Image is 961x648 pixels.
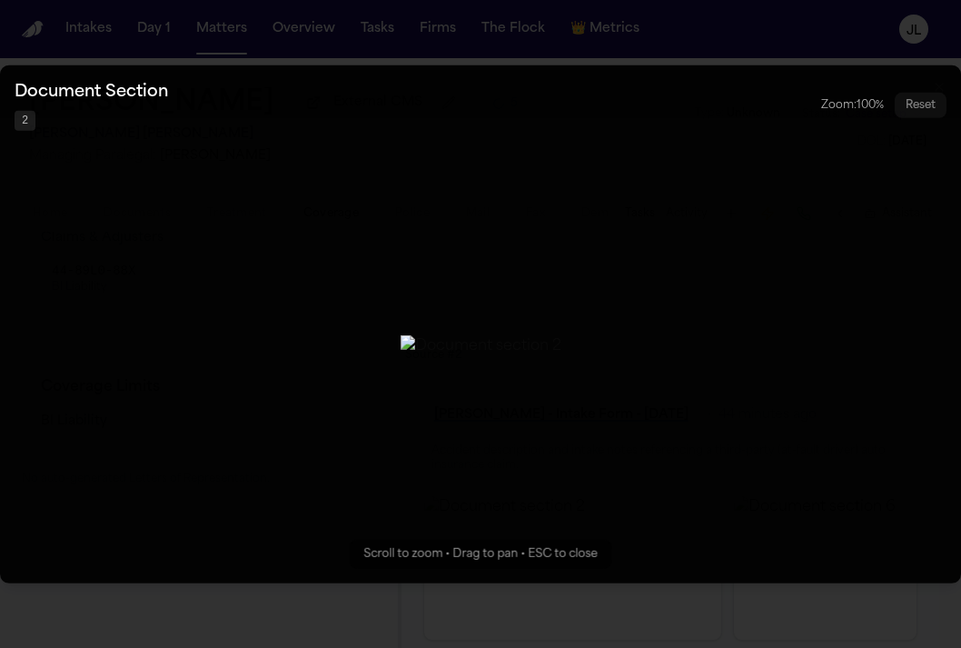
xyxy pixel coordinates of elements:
img: Document section 2 [401,334,561,356]
h3: Document Section [15,79,168,105]
div: Zoom: 100 % [821,97,884,112]
span: 2 [15,110,35,130]
button: Reset [895,92,946,117]
div: Scroll to zoom • Drag to pan • ESC to close [350,540,612,569]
